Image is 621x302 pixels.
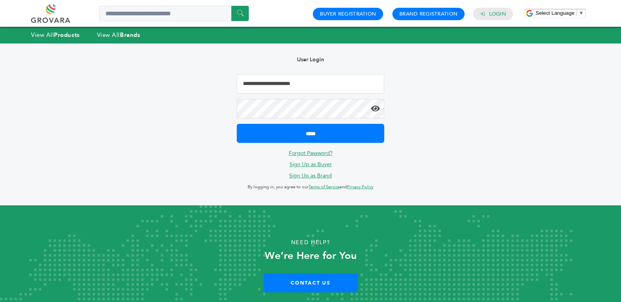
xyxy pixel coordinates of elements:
input: Search a product or brand... [99,6,249,21]
b: User Login [297,56,324,63]
span: ​ [576,10,577,16]
a: View AllBrands [97,31,141,39]
input: Email Address [237,74,384,94]
a: Privacy Policy [347,184,373,190]
a: Buyer Registration [320,10,376,17]
span: ▼ [579,10,584,16]
a: Login [489,10,506,17]
strong: Brands [120,31,140,39]
strong: Products [54,31,80,39]
span: Select Language [536,10,574,16]
input: Password [237,99,384,118]
p: By logging in, you agree to our and [237,182,384,192]
strong: We’re Here for You [265,249,357,263]
a: Forgot Password? [289,149,333,157]
a: Terms of Service [309,184,340,190]
a: Contact Us [264,273,358,292]
a: Select Language​ [536,10,584,16]
a: Sign Up as Buyer [290,161,332,168]
p: Need Help? [31,237,590,248]
a: View AllProducts [31,31,80,39]
a: Sign Up as Brand [289,172,332,179]
a: Brand Registration [399,10,458,17]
